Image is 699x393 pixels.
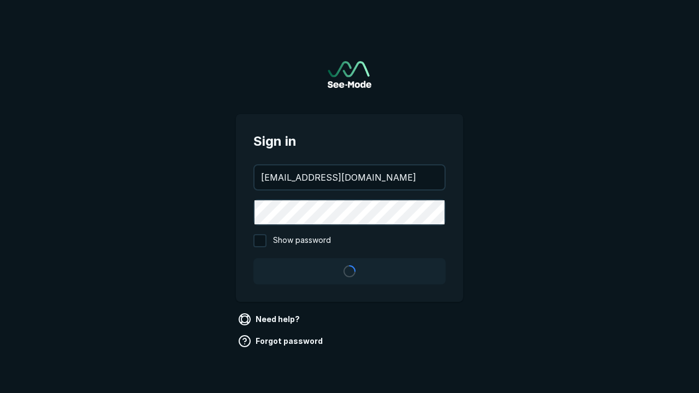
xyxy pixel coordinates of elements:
a: Need help? [236,311,304,328]
a: Forgot password [236,332,327,350]
img: See-Mode Logo [328,61,371,88]
a: Go to sign in [328,61,371,88]
span: Show password [273,234,331,247]
span: Sign in [253,132,446,151]
input: your@email.com [254,165,445,189]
